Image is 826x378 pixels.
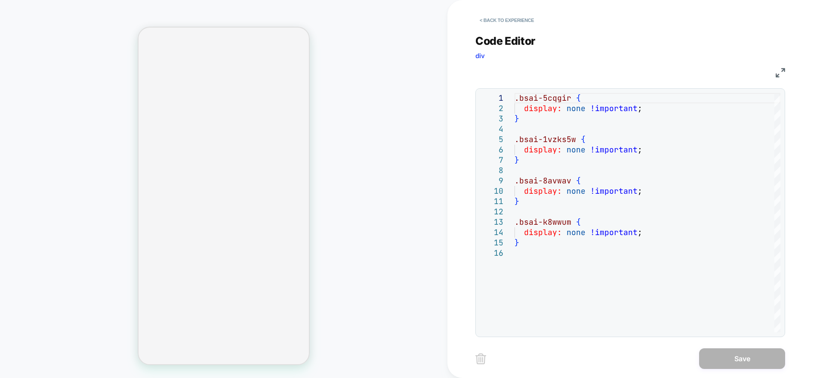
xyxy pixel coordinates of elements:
[638,103,642,113] span: ;
[480,145,503,155] div: 6
[515,196,519,206] span: }
[699,348,785,369] button: Save
[475,52,485,60] span: div
[524,103,562,113] span: display:
[475,13,538,27] button: < Back to experience
[475,353,486,364] img: delete
[480,93,503,103] div: 1
[515,114,519,124] span: }
[515,134,576,144] span: .bsai-1vzks5w
[480,103,503,114] div: 2
[480,238,503,248] div: 15
[480,217,503,227] div: 13
[515,217,571,227] span: .bsai-k8wwum
[567,186,586,196] span: none
[638,227,642,237] span: ;
[480,165,503,176] div: 8
[638,145,642,155] span: ;
[567,145,586,155] span: none
[515,176,571,186] span: .bsai-8avwav
[590,186,638,196] span: !important
[524,145,562,155] span: display:
[515,155,519,165] span: }
[567,103,586,113] span: none
[524,186,562,196] span: display:
[480,134,503,145] div: 5
[480,155,503,165] div: 7
[567,227,586,237] span: none
[480,248,503,258] div: 16
[576,217,581,227] span: {
[480,186,503,196] div: 10
[524,227,562,237] span: display:
[480,124,503,134] div: 4
[480,114,503,124] div: 3
[590,145,638,155] span: !important
[515,93,571,103] span: .bsai-5cqgir
[576,93,581,103] span: {
[475,34,536,47] span: Code Editor
[480,207,503,217] div: 12
[480,227,503,238] div: 14
[638,186,642,196] span: ;
[590,103,638,113] span: !important
[515,238,519,248] span: }
[776,68,785,77] img: fullscreen
[480,176,503,186] div: 9
[480,196,503,207] div: 11
[576,176,581,186] span: {
[590,227,638,237] span: !important
[581,134,586,144] span: {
